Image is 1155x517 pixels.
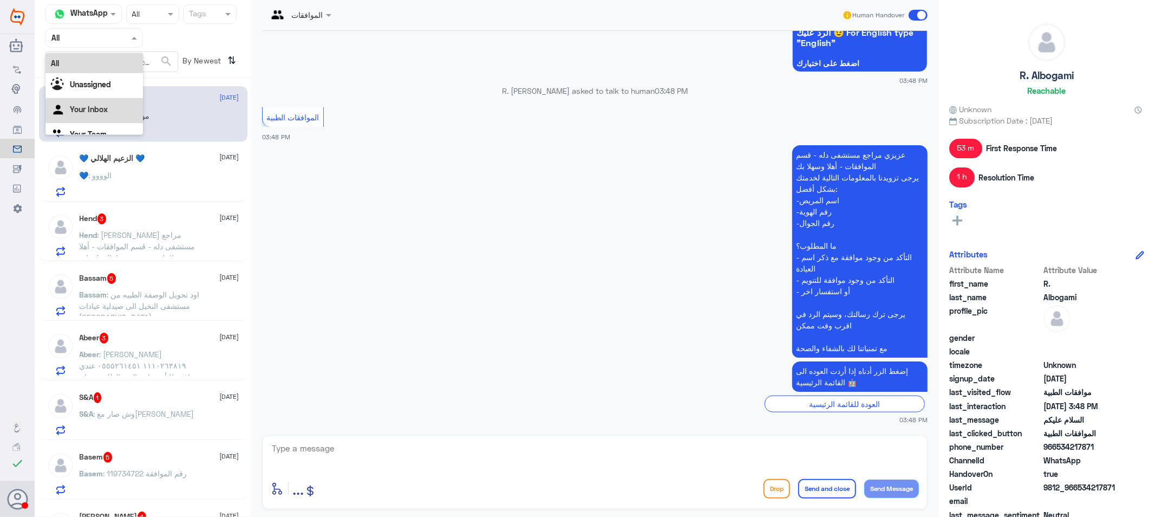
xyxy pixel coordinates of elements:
h5: Basem [80,452,113,463]
img: Unassigned.svg [51,77,67,94]
span: : [PERSON_NAME] مراجع مستشفى دله - قسم الموافقات - أهلا وسهلا بك يرجى تزويدنا بالمعلومات التالية ... [80,230,195,376]
span: ... [292,479,304,498]
span: email [949,495,1041,507]
span: Hend [80,230,97,240]
span: الموافقات الطبية [1043,428,1122,439]
span: Attribute Name [949,264,1041,276]
span: locale [949,346,1041,357]
span: R. [1043,278,1122,289]
span: HandoverOn [949,468,1041,480]
span: [DATE] [220,332,239,342]
button: ... [292,476,304,501]
span: last_interaction [949,400,1041,412]
span: timezone [949,359,1041,371]
span: Abeer [80,350,100,359]
button: Drop [764,479,790,499]
span: 3 [100,333,109,344]
span: gender [949,332,1041,344]
button: Send and close [798,479,856,499]
span: 3 [97,214,107,224]
h5: S&A [80,392,102,403]
span: 2 [1043,455,1122,466]
span: last_message [949,414,1041,425]
span: 03:48 PM [899,415,928,424]
img: yourInbox.svg [51,102,67,119]
span: [DATE] [220,273,239,282]
span: السلام عليكم [1043,414,1122,425]
b: Your Inbox [70,105,108,114]
h5: 💙 الزعيم الهلالي 💙 [80,154,145,163]
img: defaultAdmin.png [47,273,74,300]
span: Human Handover [853,10,905,20]
img: whatsapp.png [51,6,68,22]
span: : اود تحويل الوصفة الطبيه من مستشفى النخيل الى صيدلية عيادات [GEOGRAPHIC_DATA] [80,290,200,322]
span: S&A [80,409,94,418]
span: last_name [949,292,1041,303]
h5: Bassam [80,273,116,284]
p: R. [PERSON_NAME] asked to talk to human [262,85,928,96]
span: 966534217871 [1043,441,1122,453]
span: 1 h [949,167,975,187]
div: العودة للقائمة الرئيسية [765,396,925,412]
span: 💙 [80,171,89,180]
span: [DATE] [220,451,239,461]
b: All [51,59,59,68]
b: Your Team [70,130,107,139]
img: Widebot Logo [10,8,24,25]
span: last_clicked_button [949,428,1041,439]
img: yourTeam.svg [51,127,67,144]
span: Unknown [1043,359,1122,371]
span: ChannelId [949,455,1041,466]
h6: Attributes [949,249,988,259]
button: Send Message [864,480,919,498]
i: ⇅ [228,51,237,69]
span: 03:48 PM [655,86,688,95]
span: signup_date [949,373,1041,384]
span: [DATE] [220,152,239,162]
img: defaultAdmin.png [47,333,74,360]
span: : [PERSON_NAME] ١١١٠٢٦٣٨١٩ ٠٥٥٥٢٦١٤٥١ عندي موافقة للتأمين ابي الغي الطلب عشان بكمل مع مستشفى اخر [80,350,199,393]
span: Subscription Date : [DATE] [949,115,1144,126]
span: last_visited_flow [949,386,1041,398]
span: First Response Time [986,143,1057,154]
span: 1 [94,392,102,403]
span: Basem [80,469,103,478]
button: Avatar [7,489,28,509]
span: الموافقات الطبية [267,113,319,122]
span: first_name [949,278,1041,289]
span: 5 [103,452,113,463]
h5: Hend [80,214,107,224]
h6: Reachable [1028,86,1066,95]
input: Search by Name, Local etc… [46,52,178,72]
span: null [1043,346,1122,357]
span: اضغط على اختيارك [797,59,923,68]
h5: Abeer [80,333,109,344]
button: search [160,53,173,70]
p: 13/9/2025, 3:48 PM [792,145,928,358]
span: [DATE] [220,213,239,223]
span: 2025-09-11T16:38:53.035Z [1043,373,1122,384]
span: 2025-09-13T12:48:45.791Z [1043,400,1122,412]
span: By Newest [178,51,224,73]
img: defaultAdmin.png [47,452,74,479]
span: 9812_966534217871 [1043,482,1122,493]
span: : رقم الموافقة 119734722 [103,469,187,478]
div: Tags [187,8,206,22]
b: Unassigned [70,80,111,89]
span: 53 m [949,139,982,158]
span: Resolution Time [978,172,1034,183]
span: null [1043,495,1122,507]
span: search [160,55,173,68]
h5: R. Albogami [1020,69,1074,82]
span: Unknown [949,104,991,115]
span: [DATE] [220,93,239,102]
span: true [1043,468,1122,480]
span: موافقات الطبية [1043,386,1122,398]
span: : وش صار مع[PERSON_NAME] [94,409,194,418]
span: UserId [949,482,1041,493]
span: : الوووو [89,171,112,180]
img: defaultAdmin.png [1028,24,1065,61]
img: defaultAdmin.png [47,392,74,419]
span: 03:48 PM [899,76,928,85]
i: check [11,457,24,470]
